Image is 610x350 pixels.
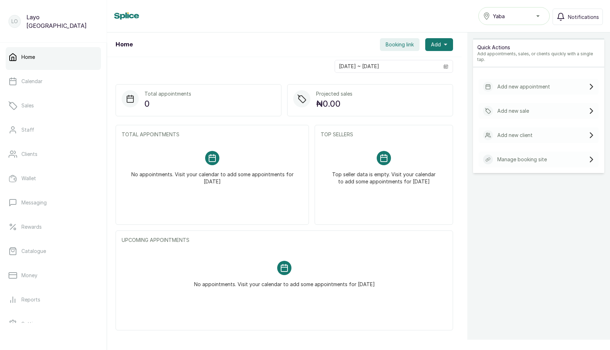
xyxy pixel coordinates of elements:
a: Messaging [6,193,101,213]
p: Add new client [497,132,533,139]
span: Notifications [568,13,599,21]
p: Manage booking site [497,156,547,163]
p: Wallet [21,175,36,182]
p: Sales [21,102,34,109]
a: Settings [6,314,101,334]
p: Reports [21,296,40,303]
a: Rewards [6,217,101,237]
span: Yaba [493,12,505,20]
a: Sales [6,96,101,116]
p: Top seller data is empty. Visit your calendar to add some appointments for [DATE] [329,165,438,185]
a: Catalogue [6,241,101,261]
button: Add [425,38,453,51]
p: No appointments. Visit your calendar to add some appointments for [DATE] [130,165,294,185]
p: Staff [21,126,34,133]
p: Projected sales [316,90,352,97]
input: Select date [335,60,439,72]
p: Messaging [21,199,47,206]
p: Layo [GEOGRAPHIC_DATA] [26,13,98,30]
span: Booking link [386,41,414,48]
a: Staff [6,120,101,140]
p: Add appointments, sales, or clients quickly with a single tap. [477,51,600,62]
p: 0 [144,97,191,110]
p: ₦0.00 [316,97,352,110]
p: Home [21,54,35,61]
p: Rewards [21,223,42,230]
a: Reports [6,290,101,310]
p: Money [21,272,37,279]
p: LO [11,18,18,25]
p: Calendar [21,78,42,85]
span: Add [431,41,441,48]
p: TOP SELLERS [321,131,447,138]
a: Calendar [6,71,101,91]
p: TOTAL APPOINTMENTS [122,131,303,138]
button: Notifications [553,9,603,25]
p: Add new appointment [497,83,550,90]
p: Add new sale [497,107,529,115]
p: Settings [21,320,41,328]
p: Quick Actions [477,44,600,51]
a: Wallet [6,168,101,188]
button: Booking link [380,38,420,51]
p: Clients [21,151,37,158]
a: Clients [6,144,101,164]
p: No appointments. Visit your calendar to add some appointments for [DATE] [194,275,375,288]
p: Catalogue [21,248,46,255]
svg: calendar [443,64,448,69]
h1: Home [116,40,133,49]
p: UPCOMING APPOINTMENTS [122,237,447,244]
p: Total appointments [144,90,191,97]
button: Yaba [478,7,550,25]
a: Home [6,47,101,67]
a: Money [6,265,101,285]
